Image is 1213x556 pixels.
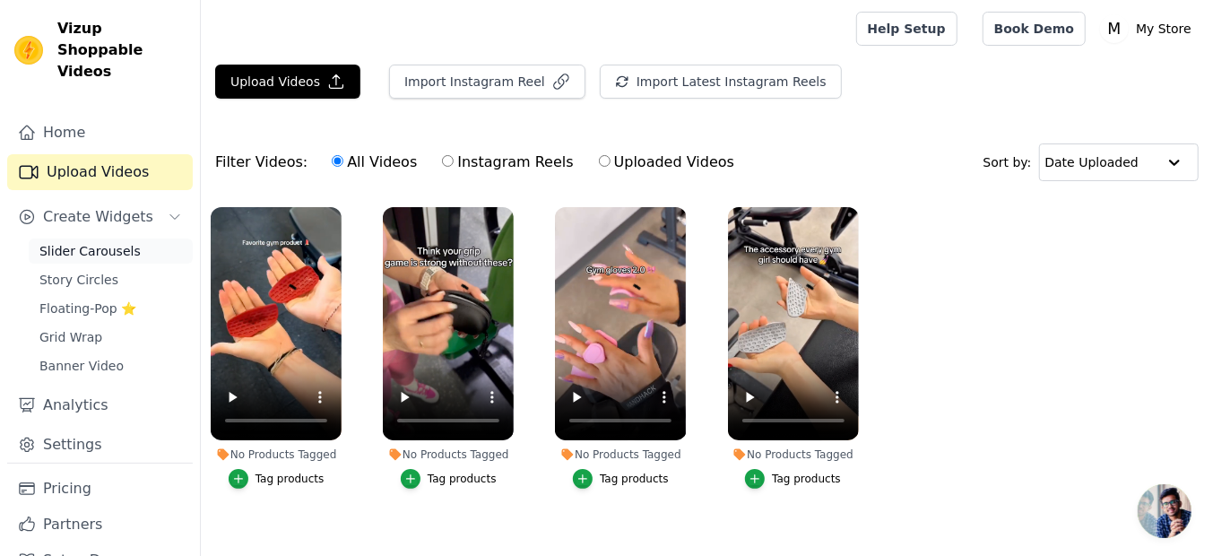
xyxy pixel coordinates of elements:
a: Pricing [7,471,193,507]
p: My Store [1129,13,1199,45]
a: Upload Videos [7,154,193,190]
input: Instagram Reels [442,155,454,167]
button: Upload Videos [215,65,360,99]
span: Slider Carousels [39,242,141,260]
label: All Videos [331,151,418,174]
span: Grid Wrap [39,328,102,346]
a: Banner Video [29,353,193,378]
label: Instagram Reels [441,151,574,174]
div: No Products Tagged [383,447,514,462]
a: Floating-Pop ⭐ [29,296,193,321]
a: Analytics [7,387,193,423]
div: Filter Videos: [215,142,744,183]
span: Create Widgets [43,206,153,228]
a: Home [7,115,193,151]
input: Uploaded Videos [599,155,611,167]
div: No Products Tagged [555,447,686,462]
img: Vizup [14,36,43,65]
a: Grid Wrap [29,325,193,350]
a: Open chat [1138,484,1191,538]
a: Book Demo [983,12,1086,46]
div: Tag products [428,472,497,486]
div: Tag products [600,472,669,486]
button: Tag products [573,469,669,489]
button: Create Widgets [7,199,193,235]
a: Settings [7,427,193,463]
span: Story Circles [39,271,118,289]
button: Import Latest Instagram Reels [600,65,842,99]
button: M My Store [1100,13,1199,45]
text: M [1108,20,1122,38]
span: Floating-Pop ⭐ [39,300,136,317]
button: Tag products [745,469,841,489]
a: Help Setup [856,12,957,46]
a: Story Circles [29,267,193,292]
span: Vizup Shoppable Videos [57,18,186,83]
button: Tag products [229,469,325,489]
a: Partners [7,507,193,543]
input: All Videos [332,155,343,167]
div: No Products Tagged [211,447,342,462]
a: Slider Carousels [29,239,193,264]
div: No Products Tagged [728,447,859,462]
button: Import Instagram Reel [389,65,585,99]
label: Uploaded Videos [598,151,735,174]
div: Tag products [772,472,841,486]
button: Tag products [401,469,497,489]
span: Banner Video [39,357,124,375]
div: Sort by: [983,143,1200,181]
div: Tag products [256,472,325,486]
